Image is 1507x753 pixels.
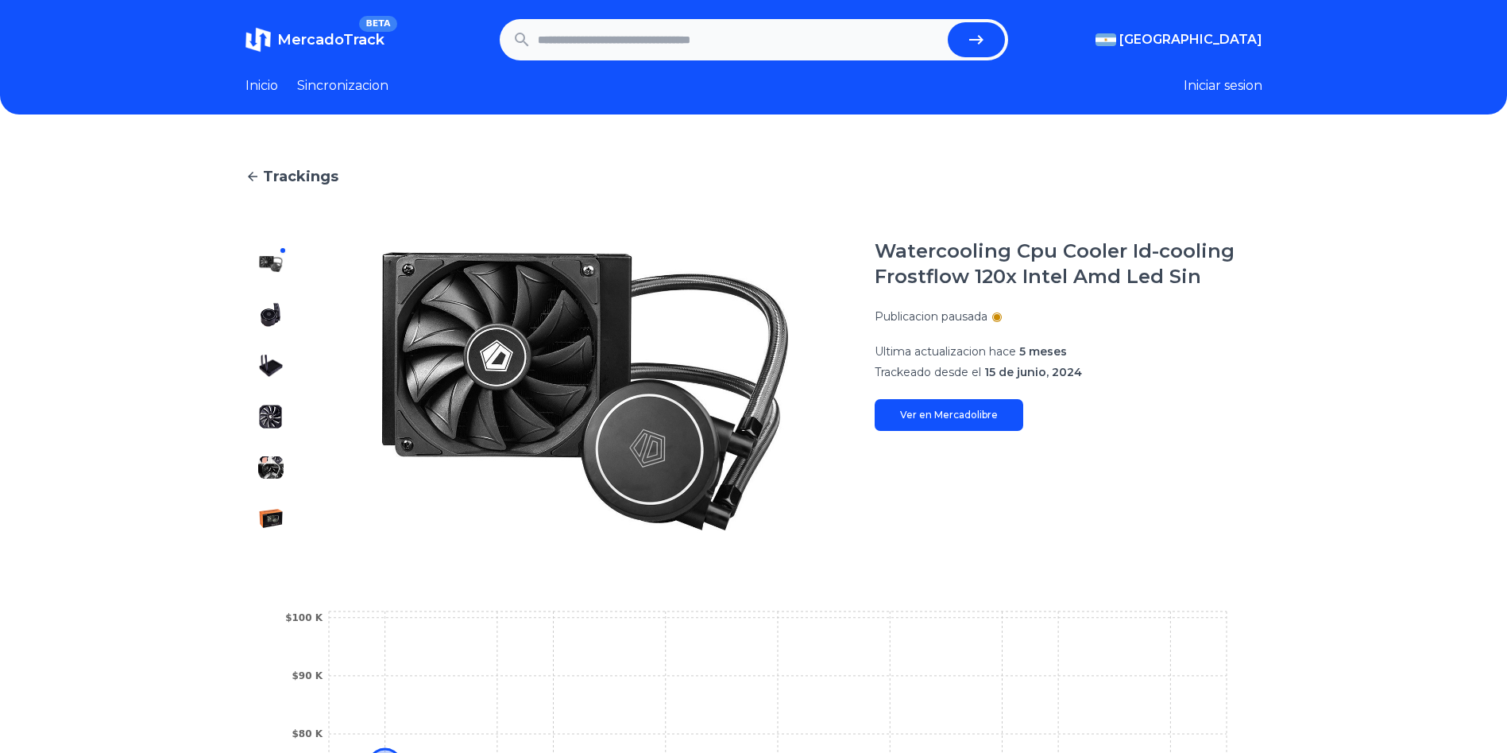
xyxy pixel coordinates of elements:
[258,302,284,328] img: Watercooling Cpu Cooler Id-cooling Frostflow 120x Intel Amd Led Sin
[245,76,278,95] a: Inicio
[1184,76,1262,95] button: Iniciar sesion
[875,344,1016,359] span: Ultima actualizacion hace
[1095,30,1262,49] button: [GEOGRAPHIC_DATA]
[245,165,1262,188] a: Trackings
[875,309,987,324] p: Publicacion pausada
[1119,30,1262,49] span: [GEOGRAPHIC_DATA]
[258,506,284,531] img: Watercooling Cpu Cooler Id-cooling Frostflow 120x Intel Amd Led Sin
[245,27,271,52] img: MercadoTrack
[258,353,284,378] img: Watercooling Cpu Cooler Id-cooling Frostflow 120x Intel Amd Led Sin
[258,251,284,277] img: Watercooling Cpu Cooler Id-cooling Frostflow 120x Intel Amd Led Sin
[263,165,338,188] span: Trackings
[258,455,284,480] img: Watercooling Cpu Cooler Id-cooling Frostflow 120x Intel Amd Led Sin
[277,31,384,49] span: MercadoTrack
[285,612,323,623] tspan: $100 K
[1019,344,1067,359] span: 5 meses
[292,728,323,739] tspan: $80 K
[297,76,388,95] a: Sincronizacion
[328,239,843,544] img: Watercooling Cpu Cooler Id-cooling Frostflow 120x Intel Amd Led Sin
[359,16,396,32] span: BETA
[1095,33,1116,46] img: Argentina
[258,404,284,429] img: Watercooling Cpu Cooler Id-cooling Frostflow 120x Intel Amd Led Sin
[292,670,323,681] tspan: $90 K
[245,27,384,52] a: MercadoTrackBETA
[875,399,1023,431] a: Ver en Mercadolibre
[875,239,1262,289] h1: Watercooling Cpu Cooler Id-cooling Frostflow 120x Intel Amd Led Sin
[875,365,981,379] span: Trackeado desde el
[984,365,1082,379] span: 15 de junio, 2024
